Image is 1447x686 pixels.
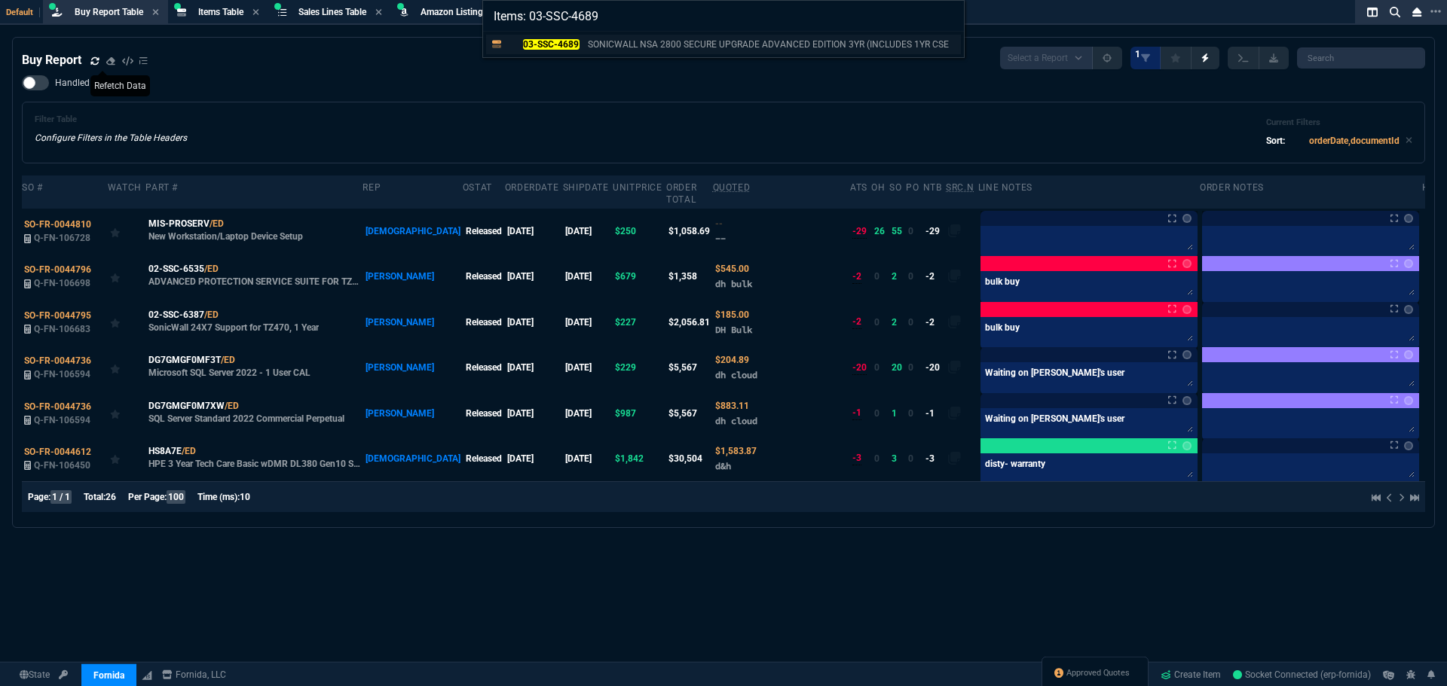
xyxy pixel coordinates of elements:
p: SONICWALL NSA 2800 SECURE UPGRADE ADVANCED EDITION 3YR (INCLUDES 1YR CSE [588,38,949,51]
a: msbcCompanyName [158,668,231,681]
mark: 03-SSC-4689 [523,39,580,50]
a: API TOKEN [54,668,72,681]
a: Global State [15,668,54,681]
a: Create Item [1155,663,1227,686]
a: Um4GxMqb5ZrMciFbAAC_ [1233,668,1371,681]
span: Socket Connected (erp-fornida) [1233,669,1371,680]
span: Approved Quotes [1066,667,1130,679]
input: Search... [483,1,964,31]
